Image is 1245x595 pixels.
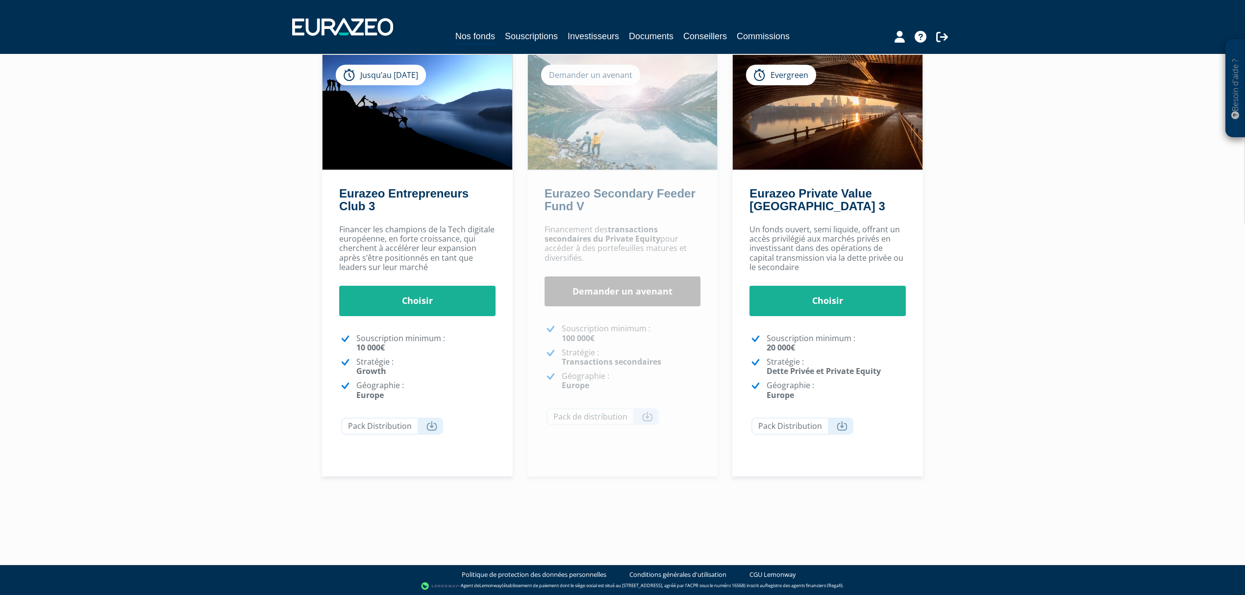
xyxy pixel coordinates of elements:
[683,29,727,43] a: Conseillers
[751,418,853,435] a: Pack Distribution
[767,334,906,352] p: Souscription minimum :
[10,581,1235,591] div: - Agent de (établissement de paiement dont le siège social est situé au [STREET_ADDRESS], agréé p...
[479,582,502,589] a: Lemonway
[749,225,906,272] p: Un fonds ouvert, semi liquide, offrant un accès privilégié aux marchés privés en investissant dan...
[339,286,496,316] a: Choisir
[541,65,640,85] div: Demander un avenant
[562,333,595,344] strong: 100 000€
[528,55,718,170] img: Eurazeo Secondary Feeder Fund V
[547,408,659,425] a: Pack de distribution
[562,348,701,367] p: Stratégie :
[749,187,885,213] a: Eurazeo Private Value [GEOGRAPHIC_DATA] 3
[356,366,386,376] strong: Growth
[356,334,496,352] p: Souscription minimum :
[323,55,512,170] img: Eurazeo Entrepreneurs Club 3
[545,224,660,244] strong: transactions secondaires du Private Equity
[1230,45,1241,133] p: Besoin d'aide ?
[767,357,906,376] p: Stratégie :
[292,18,393,36] img: 1732889491-logotype_eurazeo_blanc_rvb.png
[629,29,673,43] a: Documents
[568,29,619,43] a: Investisseurs
[356,342,385,353] strong: 10 000€
[341,418,443,435] a: Pack Distribution
[767,381,906,399] p: Géographie :
[562,356,661,367] strong: Transactions secondaires
[421,581,459,591] img: logo-lemonway.png
[356,390,384,400] strong: Europe
[767,390,794,400] strong: Europe
[339,187,469,213] a: Eurazeo Entrepreneurs Club 3
[737,29,790,43] a: Commissions
[356,357,496,376] p: Stratégie :
[462,570,606,579] a: Politique de protection des données personnelles
[746,65,816,85] div: Evergreen
[765,582,843,589] a: Registre des agents financiers (Regafi)
[356,381,496,399] p: Géographie :
[545,276,701,307] a: Demander un avenant
[455,29,495,45] a: Nos fonds
[505,29,558,43] a: Souscriptions
[562,372,701,390] p: Géographie :
[545,225,701,263] p: Financement des pour accéder à des portefeuilles matures et diversifiés.
[562,380,589,391] strong: Europe
[767,366,881,376] strong: Dette Privée et Private Equity
[767,342,795,353] strong: 20 000€
[562,324,701,343] p: Souscription minimum :
[339,225,496,272] p: Financer les champions de la Tech digitale européenne, en forte croissance, qui cherchent à accél...
[629,570,726,579] a: Conditions générales d'utilisation
[733,55,922,170] img: Eurazeo Private Value Europe 3
[545,187,696,213] a: Eurazeo Secondary Feeder Fund V
[749,286,906,316] a: Choisir
[749,570,796,579] a: CGU Lemonway
[336,65,426,85] div: Jusqu’au [DATE]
